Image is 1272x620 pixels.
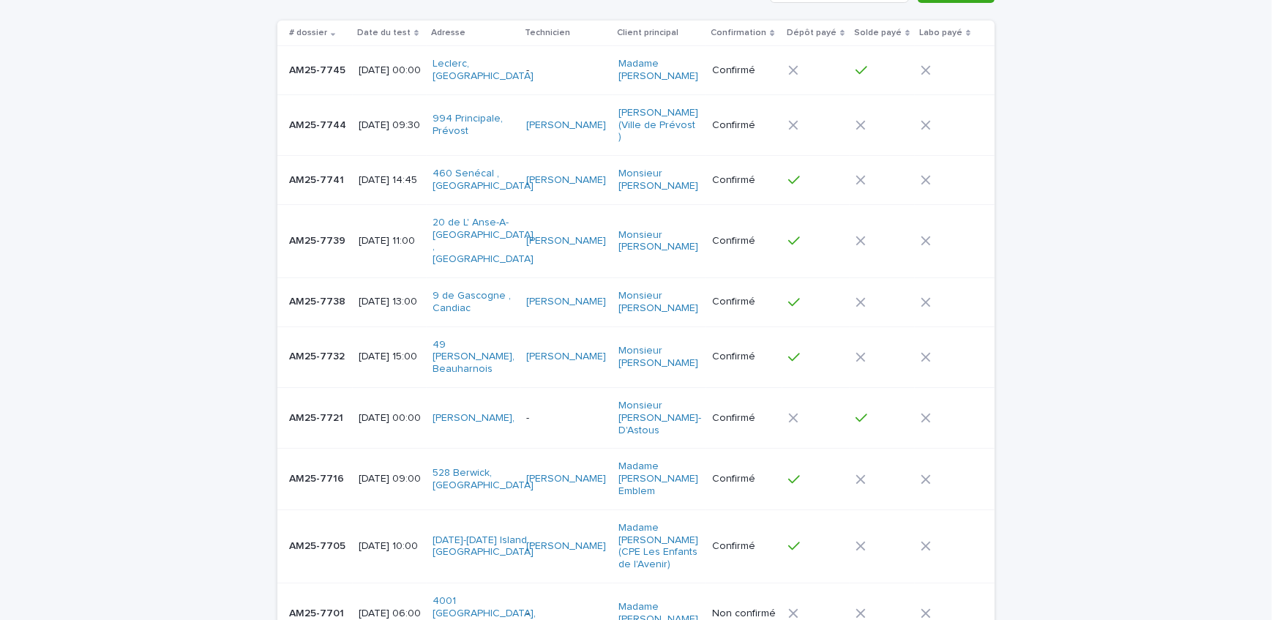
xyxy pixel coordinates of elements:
[359,174,422,187] p: [DATE] 14:45
[359,473,422,485] p: [DATE] 09:00
[289,61,348,77] p: AM25-7745
[618,460,700,497] a: Madame [PERSON_NAME] Emblem
[618,107,700,143] a: [PERSON_NAME] (Ville de Prévost )
[712,119,777,132] p: Confirmé
[433,217,534,266] a: 20 de L' Anse-A-[GEOGRAPHIC_DATA] , [GEOGRAPHIC_DATA]
[289,232,348,247] p: AM25-7739
[787,25,837,41] p: Dépôt payé
[433,58,534,83] a: Leclerc, [GEOGRAPHIC_DATA]
[359,235,422,247] p: [DATE] 11:00
[712,473,777,485] p: Confirmé
[526,64,607,77] p: -
[526,608,607,620] p: -
[357,25,411,41] p: Date du test
[712,64,777,77] p: Confirmé
[526,235,606,247] a: [PERSON_NAME]
[277,156,995,205] tr: AM25-7741AM25-7741 [DATE] 14:45460 Senécal , [GEOGRAPHIC_DATA] [PERSON_NAME] Monsieur [PERSON_NAM...
[289,470,347,485] p: AM25-7716
[618,58,700,83] a: Madame [PERSON_NAME]
[526,296,606,308] a: [PERSON_NAME]
[277,326,995,387] tr: AM25-7732AM25-7732 [DATE] 15:0049 [PERSON_NAME], Beauharnois [PERSON_NAME] Monsieur [PERSON_NAME]...
[277,387,995,448] tr: AM25-7721AM25-7721 [DATE] 00:00[PERSON_NAME], -Monsieur [PERSON_NAME]-D'Astous Confirmé
[618,345,700,370] a: Monsieur [PERSON_NAME]
[526,119,606,132] a: [PERSON_NAME]
[712,351,777,363] p: Confirmé
[433,290,514,315] a: 9 de Gascogne , Candiac
[618,290,700,315] a: Monsieur [PERSON_NAME]
[919,25,962,41] p: Labo payé
[433,412,515,425] a: [PERSON_NAME],
[277,277,995,326] tr: AM25-7738AM25-7738 [DATE] 13:009 de Gascogne , Candiac [PERSON_NAME] Monsieur [PERSON_NAME] Confirmé
[433,113,514,138] a: 994 Principale, Prévost
[277,46,995,95] tr: AM25-7745AM25-7745 [DATE] 00:00Leclerc, [GEOGRAPHIC_DATA] -Madame [PERSON_NAME] Confirmé
[433,534,534,559] a: [DATE]-[DATE] Island , [GEOGRAPHIC_DATA]
[526,540,606,553] a: [PERSON_NAME]
[359,540,422,553] p: [DATE] 10:00
[711,25,766,41] p: Confirmation
[359,412,422,425] p: [DATE] 00:00
[359,119,422,132] p: [DATE] 09:30
[277,449,995,509] tr: AM25-7716AM25-7716 [DATE] 09:00528 Berwick, [GEOGRAPHIC_DATA] [PERSON_NAME] Madame [PERSON_NAME] ...
[433,467,534,492] a: 528 Berwick, [GEOGRAPHIC_DATA]
[526,174,606,187] a: [PERSON_NAME]
[359,351,422,363] p: [DATE] 15:00
[277,94,995,155] tr: AM25-7744AM25-7744 [DATE] 09:30994 Principale, Prévost [PERSON_NAME] [PERSON_NAME] (Ville de Prév...
[712,235,777,247] p: Confirmé
[289,25,327,41] p: # dossier
[289,171,347,187] p: AM25-7741
[289,537,348,553] p: AM25-7705
[359,296,422,308] p: [DATE] 13:00
[712,174,777,187] p: Confirmé
[525,25,570,41] p: Technicien
[712,540,777,553] p: Confirmé
[359,64,422,77] p: [DATE] 00:00
[712,412,777,425] p: Confirmé
[617,25,678,41] p: Client principal
[277,204,995,277] tr: AM25-7739AM25-7739 [DATE] 11:0020 de L' Anse-A-[GEOGRAPHIC_DATA] , [GEOGRAPHIC_DATA] [PERSON_NAME...
[618,522,700,571] a: Madame [PERSON_NAME] (CPE Les Enfants de l'Avenir)
[618,168,700,193] a: Monsieur [PERSON_NAME]
[289,293,348,308] p: AM25-7738
[289,116,349,132] p: AM25-7744
[289,409,346,425] p: AM25-7721
[526,473,606,485] a: [PERSON_NAME]
[359,608,422,620] p: [DATE] 06:00
[712,296,777,308] p: Confirmé
[433,339,515,376] a: 49 [PERSON_NAME], Beauharnois
[433,168,534,193] a: 460 Senécal , [GEOGRAPHIC_DATA]
[618,400,701,436] a: Monsieur [PERSON_NAME]-D'Astous
[854,25,902,41] p: Solde payé
[289,605,347,620] p: AM25-7701
[618,229,700,254] a: Monsieur [PERSON_NAME]
[431,25,465,41] p: Adresse
[526,412,607,425] p: -
[277,509,995,583] tr: AM25-7705AM25-7705 [DATE] 10:00[DATE]-[DATE] Island , [GEOGRAPHIC_DATA] [PERSON_NAME] Madame [PER...
[712,608,777,620] p: Non confirmé
[526,351,606,363] a: [PERSON_NAME]
[289,348,348,363] p: AM25-7732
